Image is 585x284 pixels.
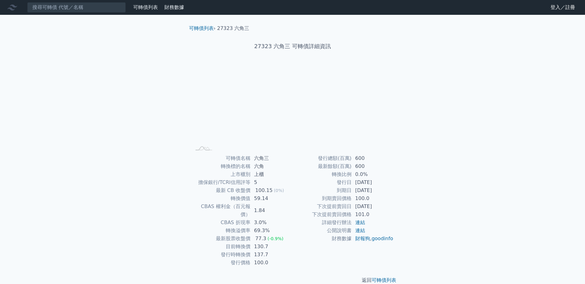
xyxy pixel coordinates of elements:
h1: 27323 六角三 可轉債詳細資訊 [184,42,401,51]
td: 130.7 [250,243,293,251]
td: 轉換溢價率 [192,227,250,235]
td: 擔保銀行/TCRI信用評等 [192,178,250,186]
li: › [189,25,216,32]
p: 返回 [184,277,401,284]
td: 69.3% [250,227,293,235]
span: (-0.9%) [267,236,283,241]
td: 發行時轉換價 [192,251,250,259]
td: 公開說明書 [293,227,352,235]
td: 0.0% [352,170,394,178]
td: 下次提前賣回日 [293,203,352,211]
td: 59.14 [250,194,293,203]
td: 最新 CB 收盤價 [192,186,250,194]
a: 可轉債列表 [189,25,214,31]
td: 600 [352,154,394,162]
td: 100.0 [250,259,293,267]
td: 財務數據 [293,235,352,243]
td: 1.84 [250,203,293,219]
td: 發行價格 [192,259,250,267]
td: 詳細發行辦法 [293,219,352,227]
td: 最新餘額(百萬) [293,162,352,170]
td: 可轉債名稱 [192,154,250,162]
a: goodinfo [372,236,393,241]
td: 轉換價值 [192,194,250,203]
td: , [352,235,394,243]
input: 搜尋可轉債 代號／名稱 [27,2,126,13]
div: 100.15 [254,186,274,194]
td: 目前轉換價 [192,243,250,251]
td: 600 [352,162,394,170]
a: 連結 [355,228,365,233]
a: 可轉債列表 [133,4,158,10]
td: 100.0 [352,194,394,203]
td: 轉換標的名稱 [192,162,250,170]
span: (0%) [274,188,284,193]
td: 六角三 [250,154,293,162]
td: 3.0% [250,219,293,227]
td: 到期日 [293,186,352,194]
td: 到期賣回價格 [293,194,352,203]
td: 最新股票收盤價 [192,235,250,243]
td: CBAS 折現率 [192,219,250,227]
div: 77.3 [254,235,268,243]
iframe: Chat Widget [554,254,585,284]
a: 財報狗 [355,236,370,241]
li: 27323 六角三 [217,25,249,32]
a: 登入／註冊 [546,2,580,12]
a: 財務數據 [164,4,184,10]
td: 轉換比例 [293,170,352,178]
td: 137.7 [250,251,293,259]
td: 5 [250,178,293,186]
td: CBAS 權利金（百元報價） [192,203,250,219]
td: 上市櫃別 [192,170,250,178]
td: 上櫃 [250,170,293,178]
td: [DATE] [352,186,394,194]
td: [DATE] [352,203,394,211]
a: 連結 [355,219,365,225]
a: 可轉債列表 [372,277,396,283]
td: 發行總額(百萬) [293,154,352,162]
td: 六角 [250,162,293,170]
td: [DATE] [352,178,394,186]
td: 發行日 [293,178,352,186]
td: 101.0 [352,211,394,219]
td: 下次提前賣回價格 [293,211,352,219]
